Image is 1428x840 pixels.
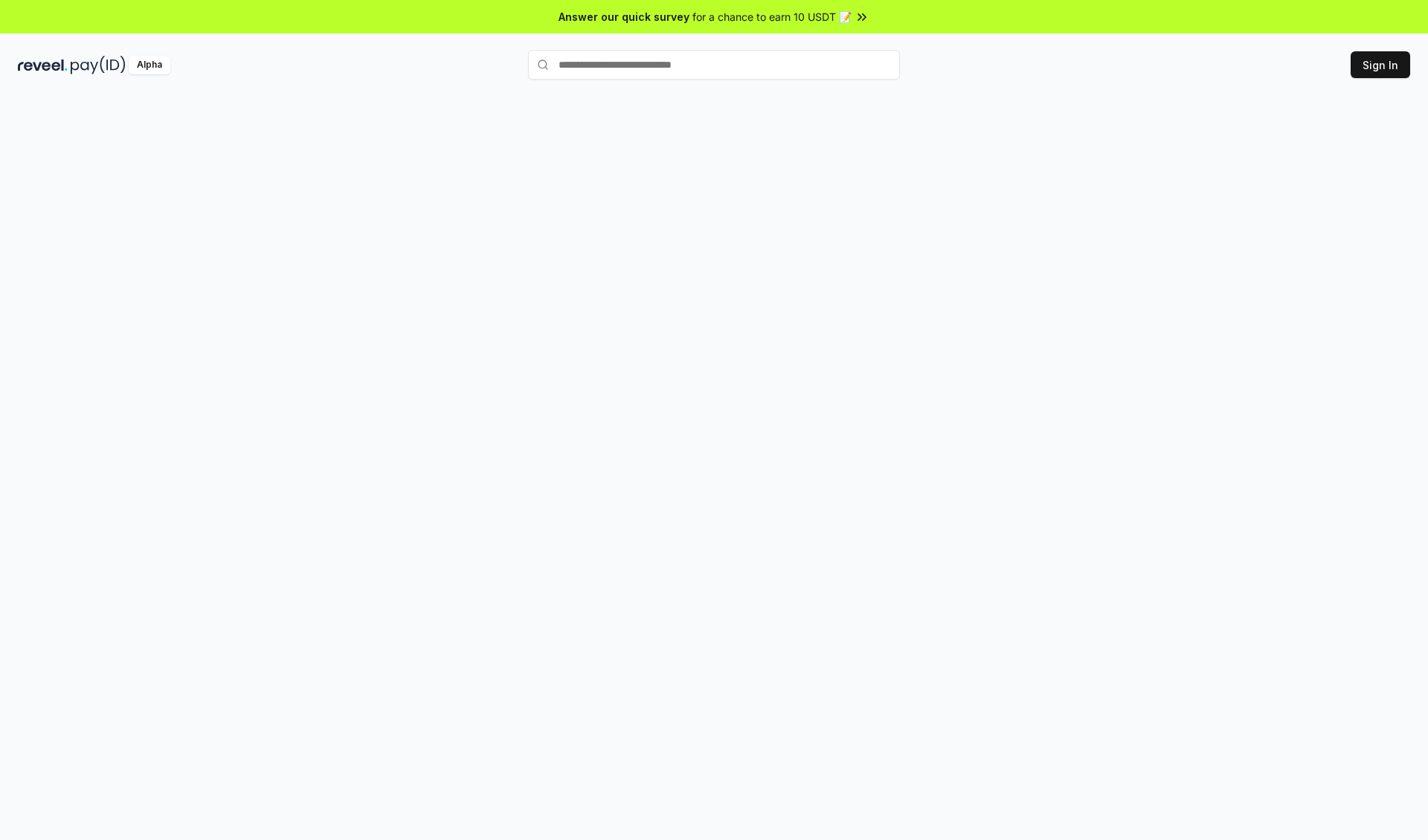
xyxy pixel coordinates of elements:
span: for a chance to earn 10 USDT 📝 [692,9,852,25]
div: Alpha [129,56,170,74]
img: reveel_dark [18,56,68,74]
img: pay_id [71,56,126,74]
button: Sign In [1351,51,1410,78]
span: Answer our quick survey [559,9,689,25]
